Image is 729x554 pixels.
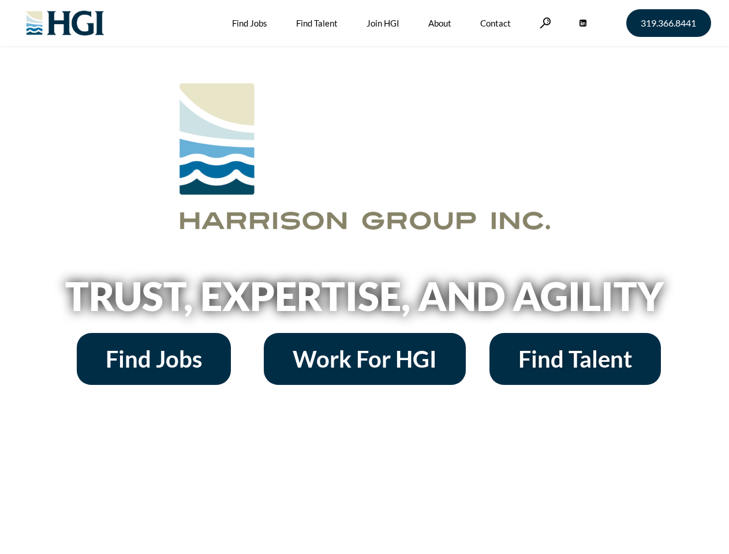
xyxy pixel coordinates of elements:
span: 319.366.8441 [641,18,696,28]
h2: Trust, Expertise, and Agility [36,276,694,316]
a: 319.366.8441 [626,9,711,37]
a: Find Talent [489,333,661,385]
a: Work For HGI [264,333,466,385]
a: Search [540,17,551,28]
a: Find Jobs [77,333,231,385]
span: Find Talent [518,347,632,370]
span: Find Jobs [106,347,202,370]
span: Work For HGI [293,347,437,370]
